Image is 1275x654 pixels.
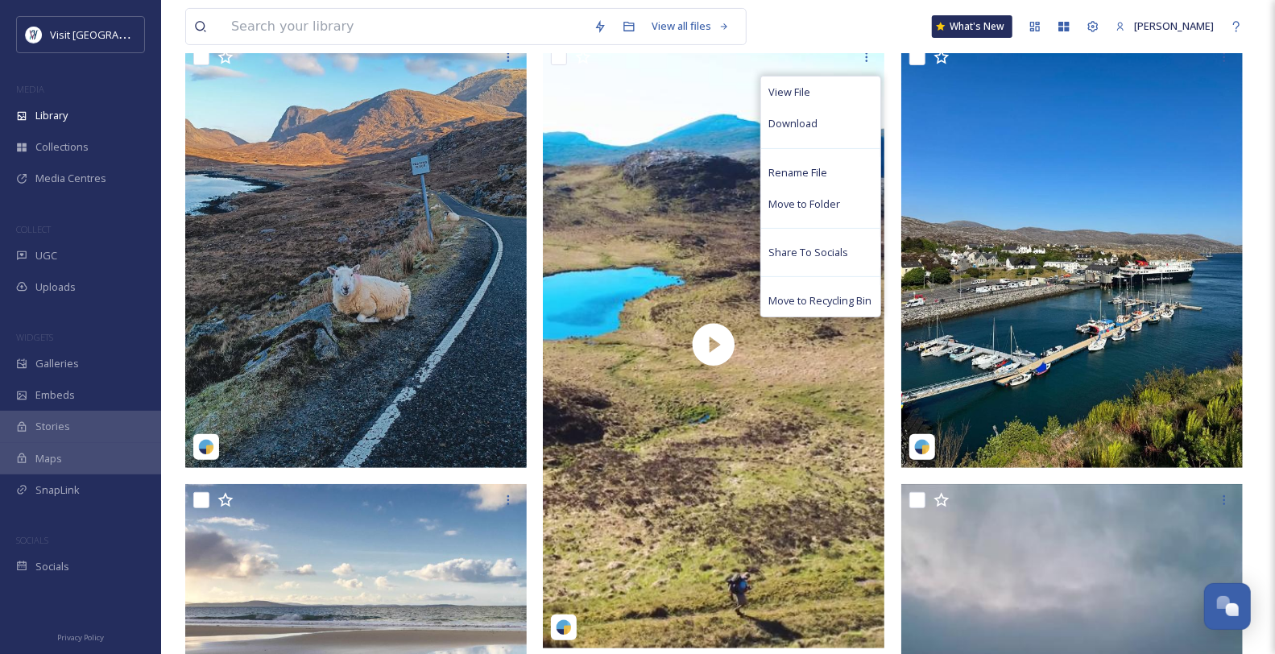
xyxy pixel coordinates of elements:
[901,41,1243,468] img: postcards_from_the_hebrides-3630414.jpg
[35,356,79,371] span: Galleries
[198,439,214,455] img: snapsea-logo.png
[1107,10,1222,42] a: [PERSON_NAME]
[16,223,51,235] span: COLLECT
[26,27,42,43] img: Untitled%20design%20%2897%29.png
[769,85,811,100] span: View File
[35,279,76,295] span: Uploads
[35,559,69,574] span: Socials
[769,245,849,260] span: Share To Socials
[644,10,738,42] a: View all files
[543,41,884,648] img: thumbnail
[35,171,106,186] span: Media Centres
[50,27,175,42] span: Visit [GEOGRAPHIC_DATA]
[35,419,70,434] span: Stories
[35,108,68,123] span: Library
[16,83,44,95] span: MEDIA
[223,9,586,44] input: Search your library
[769,165,828,180] span: Rename File
[16,534,48,546] span: SOCIALS
[769,116,818,131] span: Download
[35,248,57,263] span: UGC
[932,15,1012,38] a: What's New
[57,627,104,646] a: Privacy Policy
[1204,583,1251,630] button: Open Chat
[35,387,75,403] span: Embeds
[35,139,89,155] span: Collections
[1134,19,1214,33] span: [PERSON_NAME]
[185,41,527,468] img: federica_violetto-4309767.jpg
[57,632,104,643] span: Privacy Policy
[35,451,62,466] span: Maps
[556,619,572,635] img: snapsea-logo.png
[914,439,930,455] img: snapsea-logo.png
[769,197,841,212] span: Move to Folder
[35,482,80,498] span: SnapLink
[769,293,872,308] span: Move to Recycling Bin
[16,331,53,343] span: WIDGETS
